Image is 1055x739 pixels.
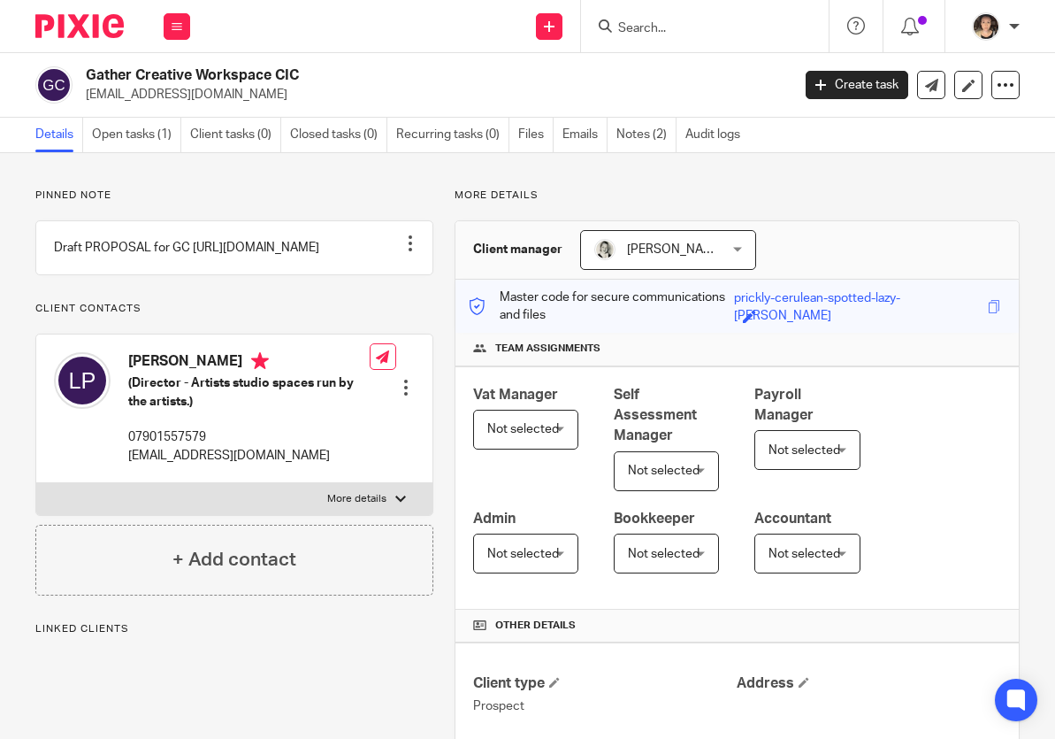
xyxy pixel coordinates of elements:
h4: Client type [473,674,738,693]
span: Other details [495,619,576,633]
p: [EMAIL_ADDRESS][DOMAIN_NAME] [128,447,370,465]
a: Notes (2) [616,118,677,152]
span: Not selected [628,548,700,560]
p: [EMAIL_ADDRESS][DOMAIN_NAME] [86,86,779,104]
span: Team assignments [495,342,600,356]
a: Details [35,118,83,152]
img: svg%3E [54,352,111,409]
span: Not selected [487,548,559,560]
h2: Gather Creative Workspace CIC [86,66,640,85]
a: Files [518,118,554,152]
p: Pinned note [35,189,433,203]
h4: [PERSON_NAME] [128,352,370,374]
p: Client contacts [35,302,433,316]
a: Client tasks (0) [190,118,281,152]
a: Create task [806,71,908,99]
span: Not selected [768,548,840,560]
a: Open tasks (1) [92,118,181,152]
div: prickly-cerulean-spotted-lazy-[PERSON_NAME] [734,289,983,310]
a: Emails [562,118,608,152]
span: Not selected [768,444,840,457]
p: More details [327,492,386,506]
p: Prospect [473,697,738,715]
h4: Address [737,674,1001,693]
span: Bookkeeper [614,512,695,526]
span: Not selected [628,465,700,477]
span: Self Assessment Manager [614,388,697,443]
span: Not selected [487,423,559,435]
p: Linked clients [35,622,433,636]
i: Primary [251,352,269,370]
img: 324535E6-56EA-408B-A48B-13C02EA99B5D.jpeg [972,12,1000,41]
h3: Client manager [473,241,562,258]
h4: + Add contact [172,546,296,573]
span: Payroll Manager [754,388,814,422]
span: Vat Manager [473,388,558,402]
p: More details [455,189,1020,203]
span: Admin [473,512,516,526]
h5: (Director - Artists studio spaces run by the artists.) [128,374,370,411]
p: Master code for secure communications and files [469,289,734,325]
a: Recurring tasks (0) [396,118,509,152]
a: Audit logs [685,118,749,152]
img: svg%3E [35,66,73,104]
input: Search [616,21,776,37]
img: Pixie [35,14,124,38]
span: [PERSON_NAME] [627,243,724,256]
img: DA590EE6-2184-4DF2-A25D-D99FB904303F_1_201_a.jpeg [594,239,615,260]
p: 07901557579 [128,428,370,446]
span: Accountant [754,512,831,526]
a: Closed tasks (0) [290,118,387,152]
